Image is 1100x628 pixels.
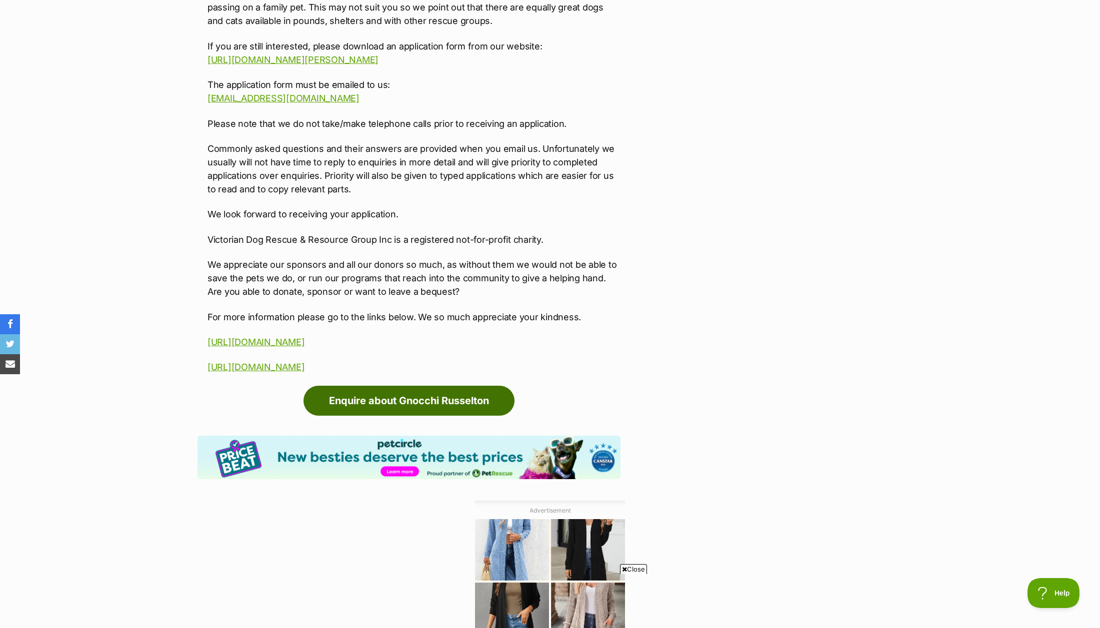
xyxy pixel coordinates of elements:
[207,117,620,130] p: Please note that we do not take/make telephone calls prior to receiving an application.
[307,578,792,623] iframe: Advertisement
[207,93,359,103] a: [EMAIL_ADDRESS][DOMAIN_NAME]
[207,54,378,65] a: [URL][DOMAIN_NAME][PERSON_NAME]
[85,71,168,140] img: https://img.kwcdn.com/product/fancy/fd3dbd8c-85f3-445e-8061-d1d77ecc07cb.jpg?imageMogr2/strip/siz...
[207,337,304,347] a: [URL][DOMAIN_NAME]
[207,362,304,372] a: [URL][DOMAIN_NAME]
[207,233,620,246] p: Victorian Dog Rescue & Resource Group Inc is a registered not-for-profit charity.
[207,310,620,324] p: For more information please go to the links below. We so much appreciate your kindness.
[207,258,620,298] p: We appreciate our sponsors and all our donors so much, as without them we would not be able to sa...
[207,142,620,196] p: Commonly asked questions and their answers are provided when you email us. Unfortunately we usual...
[207,78,620,105] p: The application form must be emailed to us:
[207,207,620,221] p: We look forward to receiving your application.
[303,386,514,416] a: Enquire about Gnocchi Russelton
[620,564,647,574] span: Close
[1027,578,1080,608] iframe: Help Scout Beacon - Open
[207,39,620,66] p: If you are still interested, please download an application form from our website:
[197,436,620,479] img: Pet Circle promo banner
